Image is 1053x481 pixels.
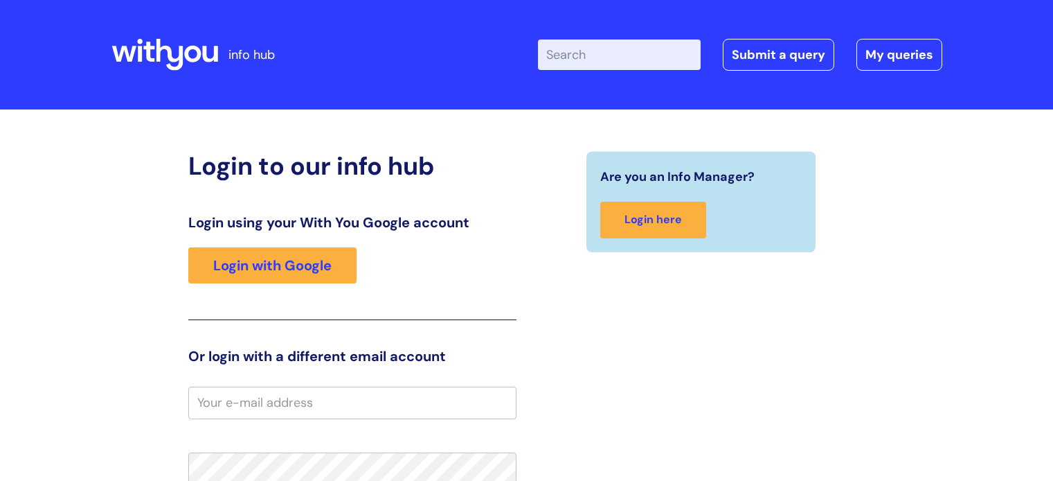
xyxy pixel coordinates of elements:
[188,214,516,231] h3: Login using your With You Google account
[856,39,942,71] a: My queries
[723,39,834,71] a: Submit a query
[538,40,701,70] input: Search
[600,202,706,238] a: Login here
[188,247,357,283] a: Login with Google
[188,348,516,365] h3: Or login with a different email account
[188,151,516,181] h2: Login to our info hub
[600,166,755,188] span: Are you an Info Manager?
[188,387,516,419] input: Your e-mail address
[228,44,275,66] p: info hub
